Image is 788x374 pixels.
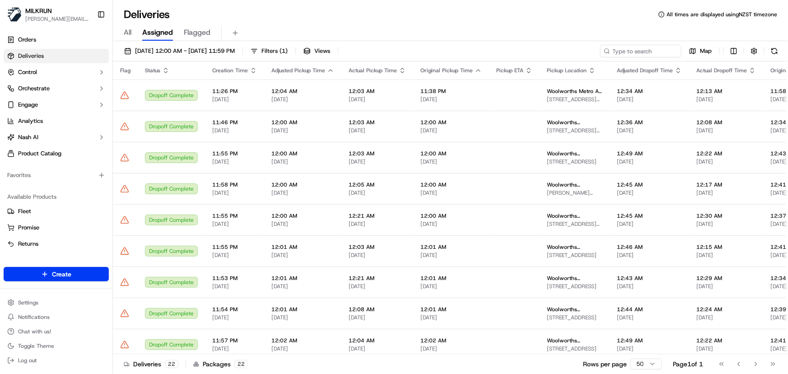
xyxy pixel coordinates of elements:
a: Returns [7,240,105,248]
button: MILKRUNMILKRUN[PERSON_NAME][EMAIL_ADDRESS][DOMAIN_NAME] [4,4,93,25]
span: [DATE] [271,158,334,165]
div: Page 1 of 1 [673,360,703,369]
span: [DATE] [420,189,482,196]
span: 12:03 AM [349,150,406,157]
span: 11:38 PM [420,88,482,95]
span: [DATE] [349,96,406,103]
span: 12:36 AM [617,119,682,126]
span: Woolworths Supermarket AU - [GEOGRAPHIC_DATA] [547,306,602,313]
input: Type to search [600,45,681,57]
span: 12:02 AM [271,337,334,344]
span: 12:22 AM [696,150,756,157]
div: Deliveries [124,360,178,369]
span: [DATE] [349,189,406,196]
span: 12:30 AM [696,212,756,220]
span: Fleet [18,207,31,215]
span: 11:26 PM [212,88,257,95]
span: Pickup Location [547,67,587,74]
span: 12:45 AM [617,181,682,188]
span: [STREET_ADDRESS] [547,158,602,165]
span: Actual Pickup Time [349,67,397,74]
span: [DATE] [420,96,482,103]
span: 12:05 AM [349,181,406,188]
div: Packages [193,360,248,369]
span: Flagged [184,27,210,38]
span: [STREET_ADDRESS] [547,314,602,321]
span: 12:08 AM [696,119,756,126]
a: Promise [7,224,105,232]
span: Nash AI [18,133,38,141]
span: [STREET_ADDRESS][PERSON_NAME][PERSON_NAME] [547,220,602,228]
button: Chat with us! [4,325,109,338]
img: MILKRUN [7,7,22,22]
span: Notifications [18,313,50,321]
span: [DATE] [696,127,756,134]
span: Woolworths Supermarket AU - [GEOGRAPHIC_DATA] [547,119,602,126]
span: [STREET_ADDRESS] [547,345,602,352]
span: 11:55 PM [212,212,257,220]
span: [DATE] [349,283,406,290]
button: [DATE] 12:00 AM - [DATE] 11:59 PM [120,45,239,57]
span: Adjusted Pickup Time [271,67,325,74]
span: [DATE] [617,127,682,134]
span: Deliveries [18,52,44,60]
span: 12:08 AM [349,306,406,313]
span: Map [700,47,712,55]
span: [DATE] [420,283,482,290]
span: [DATE] [349,252,406,259]
button: Settings [4,296,109,309]
span: [STREET_ADDRESS] [547,252,602,259]
a: Analytics [4,114,109,128]
span: [DATE] [212,220,257,228]
span: [DATE] [349,127,406,134]
span: [DATE] [696,220,756,228]
button: Orchestrate [4,81,109,96]
span: 12:17 AM [696,181,756,188]
span: 12:01 AM [420,243,482,251]
span: [DATE] [617,252,682,259]
span: 11:46 PM [212,119,257,126]
button: [PERSON_NAME][EMAIL_ADDRESS][DOMAIN_NAME] [25,15,90,23]
span: 11:57 PM [212,337,257,344]
span: 12:02 AM [420,337,482,344]
span: [DATE] [420,127,482,134]
span: 12:21 AM [349,275,406,282]
span: 12:01 AM [271,243,334,251]
span: [DATE] [271,314,334,321]
span: [DATE] [212,283,257,290]
span: Orchestrate [18,84,50,93]
span: Engage [18,101,38,109]
span: 12:01 AM [420,306,482,313]
span: [DATE] [349,345,406,352]
span: Status [145,67,160,74]
span: [DATE] [420,158,482,165]
span: 12:01 AM [271,306,334,313]
span: All [124,27,131,38]
span: [DATE] [696,345,756,352]
span: Woolworths Metro AU - [GEOGRAPHIC_DATA] [547,88,602,95]
span: Analytics [18,117,43,125]
span: Chat with us! [18,328,51,335]
span: [DATE] [696,283,756,290]
span: 12:00 AM [271,212,334,220]
span: 12:01 AM [420,275,482,282]
button: Control [4,65,109,79]
span: [DATE] [212,96,257,103]
button: Filters(1) [247,45,292,57]
a: Deliveries [4,49,109,63]
span: 12:00 AM [271,119,334,126]
span: 12:03 AM [349,119,406,126]
span: [STREET_ADDRESS][PERSON_NAME] [547,96,602,103]
button: Engage [4,98,109,112]
span: [DATE] [696,189,756,196]
span: 12:03 AM [349,88,406,95]
span: [DATE] [420,314,482,321]
span: [DATE] [696,158,756,165]
span: Woolworths Supermarket AU - [GEOGRAPHIC_DATA] [547,243,602,251]
button: Nash AI [4,130,109,145]
button: Views [299,45,334,57]
span: All times are displayed using NZST timezone [667,11,777,18]
span: [DATE] [271,283,334,290]
span: ( 1 ) [280,47,288,55]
